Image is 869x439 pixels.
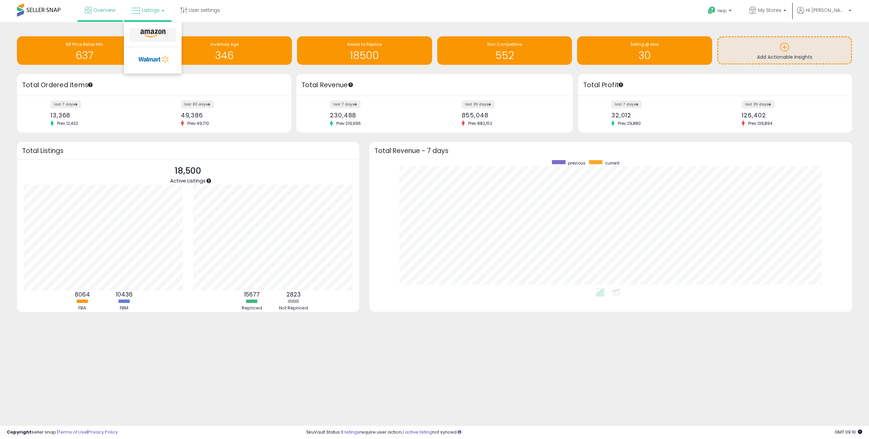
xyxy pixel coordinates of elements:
[232,305,272,311] div: Repriced
[330,112,429,119] div: 230,488
[806,7,847,14] span: Hi [PERSON_NAME]
[618,82,624,88] div: Tooltip anchor
[62,305,103,311] div: FBA
[75,290,90,299] b: 8064
[487,41,522,47] span: Non Competitive
[104,305,145,311] div: FBM
[93,7,115,14] span: Overview
[17,36,152,65] a: BB Price Below Min 637
[20,50,149,61] h1: 637
[66,41,103,47] span: BB Price Below Min
[718,8,727,14] span: Help
[51,100,81,108] label: last 7 days
[465,120,496,126] span: Prev: 882,152
[577,36,712,65] a: Selling @ Max 30
[614,120,644,126] span: Prev: 29,880
[51,112,149,119] div: 13,368
[87,82,93,88] div: Tooltip anchor
[116,290,133,299] b: 10436
[630,41,659,47] span: Selling @ Max
[184,120,212,126] span: Prev: 49,710
[702,1,738,22] a: Help
[568,160,586,166] span: previous
[210,41,239,47] span: Inventory Age
[297,36,432,65] a: Needs to Reprice 18500
[441,50,569,61] h1: 552
[437,36,572,65] a: Non Competitive 552
[745,120,776,126] span: Prev: 139,894
[54,120,81,126] span: Prev: 12,432
[161,50,289,61] h1: 346
[300,50,429,61] h1: 18500
[273,305,314,311] div: Not Repriced
[611,100,642,108] label: last 7 days
[718,37,851,63] a: Add Actionable Insights
[742,100,775,108] label: last 30 days
[611,112,710,119] div: 32,012
[244,290,260,299] b: 15677
[206,178,212,184] div: Tooltip anchor
[22,148,354,153] h3: Total Listings
[181,112,279,119] div: 49,386
[462,100,495,108] label: last 30 days
[301,80,568,90] h3: Total Revenue
[347,41,382,47] span: Needs to Reprice
[333,120,364,126] span: Prev: 219,996
[181,100,214,108] label: last 30 days
[580,50,709,61] h1: 30
[330,100,360,108] label: last 7 days
[374,148,847,153] h3: Total Revenue - 7 days
[142,7,160,14] span: Listings
[170,165,206,177] p: 18,500
[462,112,561,119] div: 855,048
[22,80,286,90] h3: Total Ordered Items
[348,82,354,88] div: Tooltip anchor
[170,177,206,184] span: Active Listings
[707,6,716,15] i: Get Help
[605,160,620,166] span: current
[742,112,840,119] div: 126,402
[583,80,847,90] h3: Total Profit
[286,290,301,299] b: 2823
[157,36,292,65] a: Inventory Age 346
[758,7,781,14] span: My Stores
[797,7,851,22] a: Hi [PERSON_NAME]
[757,54,812,60] span: Add Actionable Insights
